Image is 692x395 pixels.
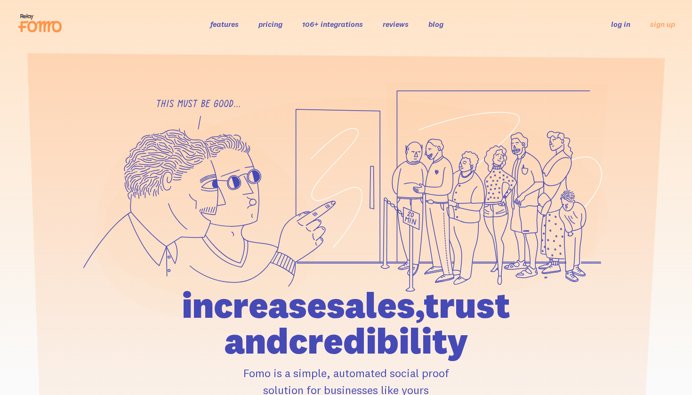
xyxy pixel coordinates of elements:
a: reviews [383,19,409,29]
a: 106+ integrations [302,19,363,29]
h1: increase sales, trust and credibility [128,287,564,359]
a: features [210,19,239,29]
a: sign up [650,19,675,29]
a: log in [611,19,630,29]
a: blog [428,19,443,29]
a: pricing [258,19,282,29]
